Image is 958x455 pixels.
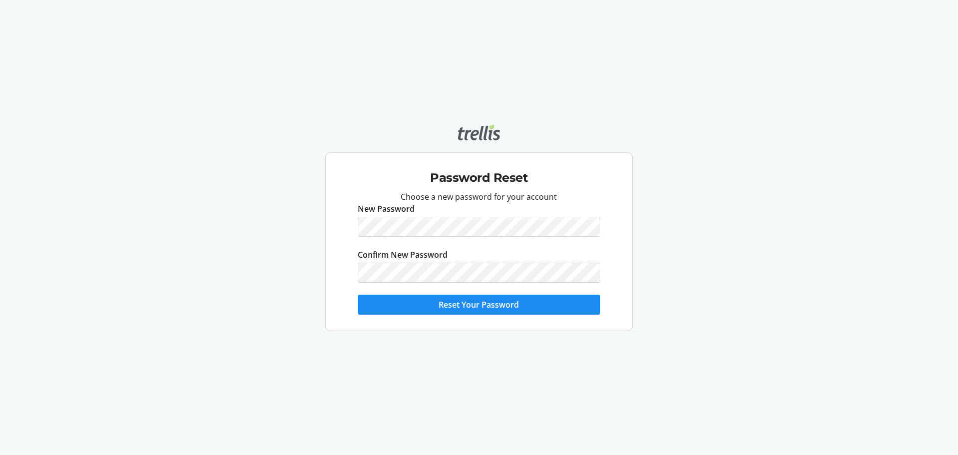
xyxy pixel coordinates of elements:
button: Reset Your Password [358,295,600,315]
p: Choose a new password for your account [358,191,600,203]
img: Trellis logo [458,124,500,140]
label: New Password [358,203,415,215]
div: Password Reset [334,157,624,191]
span: Reset Your Password [439,299,519,311]
label: Confirm New Password [358,249,448,261]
